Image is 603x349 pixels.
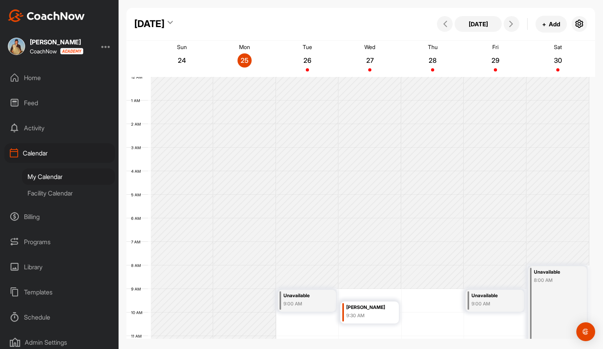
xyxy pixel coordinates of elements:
div: 10 AM [126,310,150,315]
div: Open Intercom Messenger [576,322,595,341]
p: Sun [177,44,187,50]
button: +Add [535,16,567,33]
img: square_d878ab059a2e71ed704595ecd2975d9d.jpg [8,38,25,55]
p: 27 [363,57,377,64]
div: 5 AM [126,192,149,197]
p: Tue [303,44,312,50]
span: + [542,20,546,28]
a: August 29, 2025 [464,41,527,77]
a: August 27, 2025 [339,41,402,77]
a: August 25, 2025 [214,41,276,77]
p: Wed [364,44,375,50]
div: Calendar [4,143,115,163]
div: 9:00 AM [283,300,327,307]
div: My Calendar [22,168,115,185]
div: Schedule [4,307,115,327]
div: 8:00 AM [534,277,578,284]
div: Feed [4,93,115,113]
img: CoachNow acadmey [60,48,83,55]
div: 11 AM [126,334,150,338]
p: 30 [551,57,565,64]
a: August 26, 2025 [276,41,339,77]
div: 6 AM [126,216,149,221]
div: 3 AM [126,145,149,150]
img: CoachNow [8,9,85,22]
div: 7 AM [126,239,148,244]
div: 12 AM [126,75,150,79]
div: [PERSON_NAME] [346,303,390,312]
button: [DATE] [455,16,502,32]
p: 28 [426,57,440,64]
div: [PERSON_NAME] [30,39,83,45]
a: August 28, 2025 [401,41,464,77]
p: Thu [428,44,438,50]
p: 26 [300,57,314,64]
p: 24 [175,57,189,64]
div: 9:00 AM [471,300,515,307]
div: Unavailable [534,268,578,277]
div: Templates [4,282,115,302]
p: 29 [488,57,502,64]
div: 9:30 AM [346,312,390,319]
p: Sat [554,44,562,50]
div: 2 AM [126,122,149,126]
div: Home [4,68,115,88]
div: Activity [4,118,115,138]
div: 8 AM [126,263,149,268]
div: CoachNow [30,48,83,55]
div: Unavailable [471,291,515,300]
p: Mon [239,44,250,50]
div: 4 AM [126,169,149,174]
div: Unavailable [283,291,327,300]
div: [DATE] [134,17,164,31]
div: Facility Calendar [22,185,115,201]
p: Fri [492,44,499,50]
div: 1 AM [126,98,148,103]
div: Programs [4,232,115,252]
div: Billing [4,207,115,227]
div: Library [4,257,115,277]
a: August 30, 2025 [526,41,589,77]
div: 9 AM [126,287,149,291]
p: 25 [238,57,252,64]
a: August 24, 2025 [151,41,214,77]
